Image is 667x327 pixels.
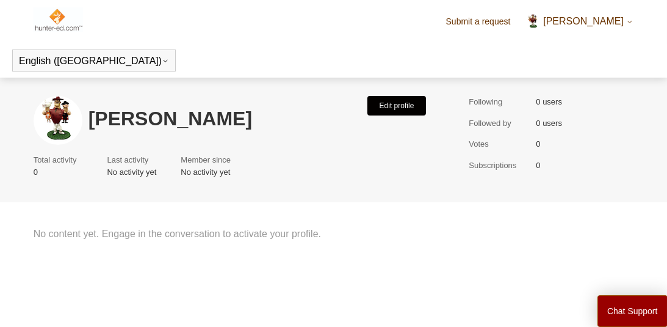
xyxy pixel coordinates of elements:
[34,7,83,32] img: Hunter-Ed Help Center home page
[34,154,77,166] span: Total activity
[181,154,231,166] span: Member since
[469,138,530,150] span: Votes
[469,160,530,172] span: Subscriptions
[34,166,83,178] span: 0
[536,160,540,172] span: 0
[525,14,634,29] button: [PERSON_NAME]
[107,166,156,178] span: No activity yet
[107,154,150,166] span: Last activity
[536,138,540,150] span: 0
[367,96,427,116] button: Edit profile
[536,96,562,108] span: 0 users
[34,227,433,241] span: No content yet. Engage in the conversation to activate your profile.
[88,111,361,127] h1: [PERSON_NAME]
[469,96,530,108] span: Following
[446,15,523,28] a: Submit a request
[536,117,562,130] span: 0 users
[181,166,237,178] span: No activity yet
[543,16,624,26] span: [PERSON_NAME]
[469,117,530,130] span: Followed by
[19,56,169,67] button: English ([GEOGRAPHIC_DATA])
